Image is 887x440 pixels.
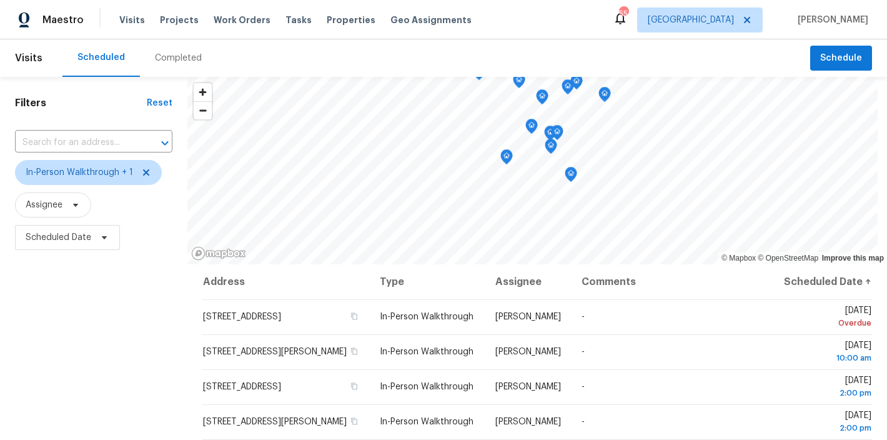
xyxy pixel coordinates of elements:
div: Map marker [598,87,611,106]
span: [PERSON_NAME] [495,382,561,391]
span: [PERSON_NAME] [495,347,561,356]
span: [STREET_ADDRESS][PERSON_NAME] [203,347,347,356]
span: In-Person Walkthrough [380,417,473,426]
span: Properties [327,14,375,26]
button: Open [156,134,174,152]
span: Projects [160,14,199,26]
span: In-Person Walkthrough + 1 [26,166,133,179]
th: Address [202,264,370,299]
span: [DATE] [783,376,871,399]
th: Assignee [485,264,572,299]
div: 55 [619,7,628,20]
div: 2:00 pm [783,422,871,434]
span: Zoom out [194,102,212,119]
span: - [582,312,585,321]
span: [PERSON_NAME] [495,417,561,426]
span: In-Person Walkthrough [380,347,473,356]
span: [DATE] [783,306,871,329]
button: Zoom out [194,101,212,119]
div: Completed [155,52,202,64]
span: Maestro [42,14,84,26]
div: Map marker [545,139,557,158]
span: Tasks [285,16,312,24]
span: Scheduled Date [26,231,91,244]
span: [GEOGRAPHIC_DATA] [648,14,734,26]
span: - [582,417,585,426]
span: Assignee [26,199,62,211]
button: Copy Address [349,346,360,357]
span: Schedule [820,51,862,66]
th: Scheduled Date ↑ [773,264,872,299]
div: Map marker [544,126,557,145]
span: [PERSON_NAME] [495,312,561,321]
a: Mapbox homepage [191,246,246,261]
span: [DATE] [783,411,871,434]
th: Type [370,264,485,299]
a: Mapbox [721,254,756,262]
div: Reset [147,97,172,109]
button: Copy Address [349,416,360,427]
span: Visits [15,44,42,72]
canvas: Map [187,77,878,264]
div: Map marker [513,73,525,92]
span: [STREET_ADDRESS] [203,312,281,321]
div: Overdue [783,317,871,329]
button: Zoom in [194,83,212,101]
span: Geo Assignments [390,14,472,26]
a: Improve this map [822,254,884,262]
button: Copy Address [349,381,360,392]
span: - [582,347,585,356]
span: - [582,382,585,391]
div: Map marker [565,167,577,186]
span: [STREET_ADDRESS] [203,382,281,391]
span: [STREET_ADDRESS][PERSON_NAME] [203,417,347,426]
h1: Filters [15,97,147,109]
span: [PERSON_NAME] [793,14,868,26]
button: Copy Address [349,311,360,322]
div: Map marker [536,89,548,109]
div: Map marker [562,79,574,99]
input: Search for an address... [15,133,137,152]
div: Map marker [551,125,563,144]
a: OpenStreetMap [758,254,818,262]
div: Map marker [525,119,538,138]
span: In-Person Walkthrough [380,312,473,321]
div: 10:00 am [783,352,871,364]
span: In-Person Walkthrough [380,382,473,391]
button: Schedule [810,46,872,71]
span: Work Orders [214,14,270,26]
span: Visits [119,14,145,26]
div: Map marker [570,74,583,94]
div: Scheduled [77,51,125,64]
div: Map marker [500,149,513,169]
th: Comments [572,264,773,299]
span: [DATE] [783,341,871,364]
div: 2:00 pm [783,387,871,399]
